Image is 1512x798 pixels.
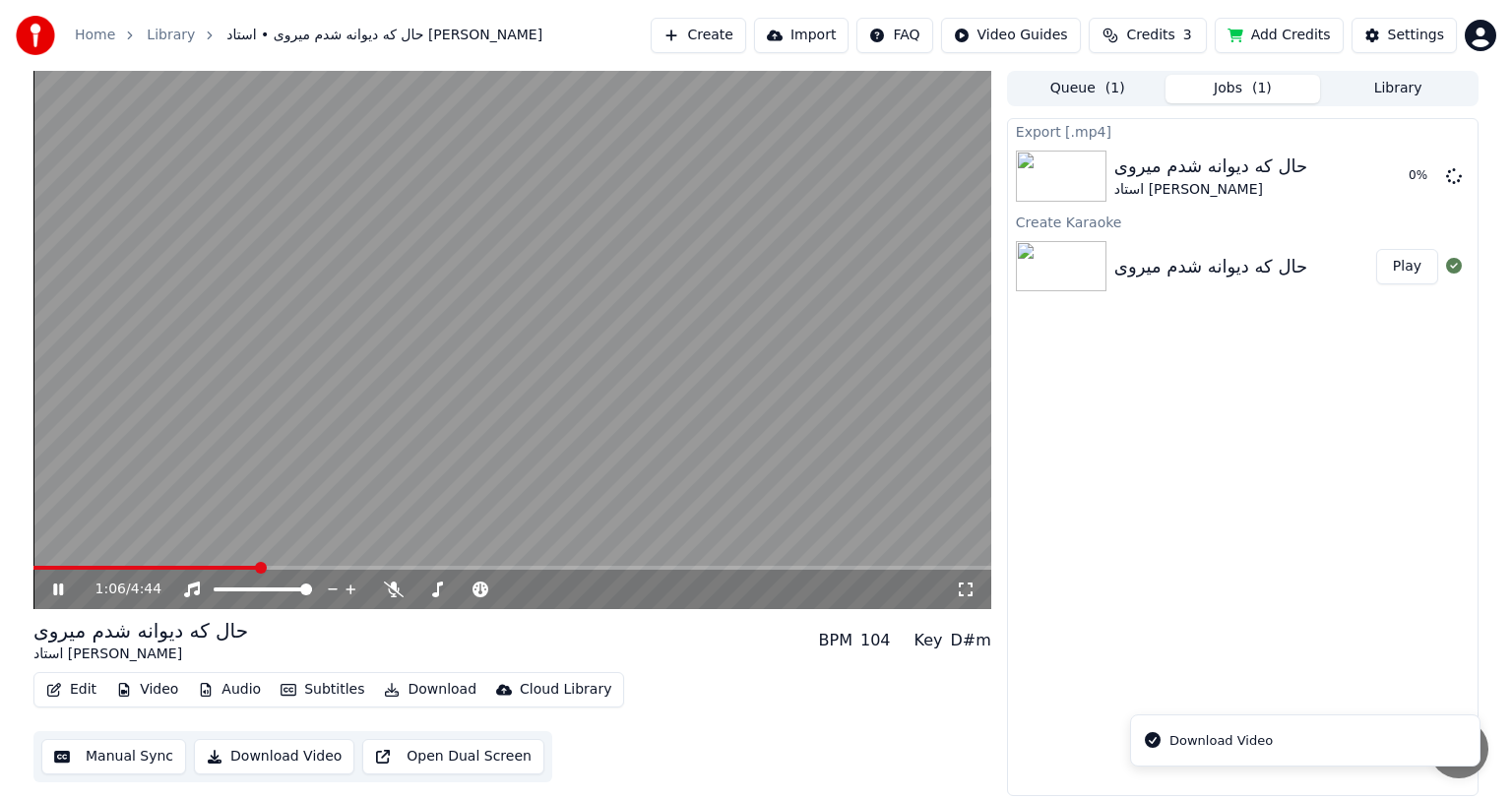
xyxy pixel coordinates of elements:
[520,680,611,700] div: Cloud Library
[273,676,372,704] button: Subtitles
[1010,75,1165,103] button: Queue
[75,26,542,45] nav: breadcrumb
[856,18,932,53] button: FAQ
[190,676,269,704] button: Audio
[860,629,891,652] div: 104
[1008,210,1478,233] div: Create Karaoke
[1352,18,1457,53] button: Settings
[131,580,161,599] span: 4:44
[33,645,248,664] div: استاد [PERSON_NAME]
[95,580,126,599] span: 1:06
[941,18,1081,53] button: Video Guides
[1252,79,1272,98] span: ( 1 )
[38,676,104,704] button: Edit
[951,629,991,652] div: D#m
[95,580,143,599] div: /
[1165,75,1321,103] button: Jobs
[1114,153,1307,180] div: حال که دیوانه شدم میروی
[1089,18,1207,53] button: Credits3
[41,739,186,774] button: Manual Sync
[754,18,849,53] button: Import
[147,26,195,45] a: Library
[914,629,943,652] div: Key
[651,18,746,53] button: Create
[108,676,186,704] button: Video
[1169,731,1273,751] div: Download Video
[1126,26,1174,45] span: Credits
[1320,75,1476,103] button: Library
[33,617,248,645] div: حال که دیوانه شدم میروی
[226,26,542,45] span: حال که دیوانه شدم میروی • استاد [PERSON_NAME]
[362,739,544,774] button: Open Dual Screen
[16,16,55,55] img: youka
[1409,168,1438,184] div: 0 %
[75,26,115,45] a: Home
[1215,18,1344,53] button: Add Credits
[1008,119,1478,143] div: Export [.mp4]
[194,739,354,774] button: Download Video
[1183,26,1192,45] span: 3
[1105,79,1125,98] span: ( 1 )
[819,629,852,652] div: BPM
[1388,26,1444,45] div: Settings
[1114,180,1307,200] div: استاد [PERSON_NAME]
[376,676,484,704] button: Download
[1114,253,1307,280] div: حال که دیوانه شدم میروی
[1376,249,1438,284] button: Play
